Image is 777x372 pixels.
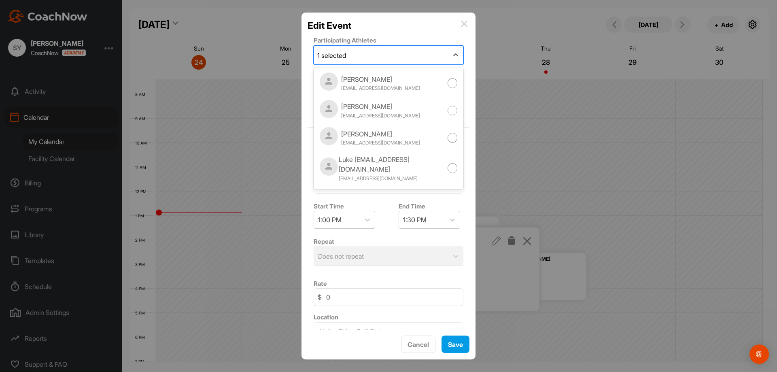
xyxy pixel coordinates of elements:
[320,72,338,91] img: zMR65xoIaNJnYhBR8k16oAdA3Eiv8JMAAHKuhGeyN9KQAAAABJRU5ErkJggg==
[314,238,334,245] label: Repeat
[320,100,338,118] img: zMR65xoIaNJnYhBR8k16oAdA3Eiv8JMAAHKuhGeyN9KQAAAABJRU5ErkJggg==
[341,139,420,147] div: [EMAIL_ADDRESS][DOMAIN_NAME]
[461,21,467,27] img: info
[341,102,420,111] div: [PERSON_NAME]
[341,129,420,139] div: [PERSON_NAME]
[341,112,420,119] div: [EMAIL_ADDRESS][DOMAIN_NAME]
[314,202,344,210] label: Start Time
[442,336,469,353] button: Save
[317,51,346,60] div: 1 selected
[308,19,351,32] h2: Edit Event
[314,67,463,77] div: + Invite New Athlete
[314,313,338,321] label: Location
[314,280,327,287] label: Rate
[318,292,322,302] span: $
[401,336,435,353] button: Cancel
[339,175,448,182] div: [EMAIL_ADDRESS][DOMAIN_NAME]
[399,202,425,210] label: End Time
[341,85,420,92] div: [EMAIL_ADDRESS][DOMAIN_NAME]
[749,344,769,364] div: Open Intercom Messenger
[314,36,376,44] label: Participating Athletes
[403,215,427,225] div: 1:30 PM
[314,288,463,306] input: 0
[339,155,448,174] div: Luke [EMAIL_ADDRESS][DOMAIN_NAME]
[320,127,338,145] img: zMR65xoIaNJnYhBR8k16oAdA3Eiv8JMAAHKuhGeyN9KQAAAABJRU5ErkJggg==
[320,157,338,176] img: zMR65xoIaNJnYhBR8k16oAdA3Eiv8JMAAHKuhGeyN9KQAAAABJRU5ErkJggg==
[318,215,342,225] div: 1:00 PM
[341,74,420,84] div: [PERSON_NAME]
[340,188,448,198] div: [PERSON_NAME]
